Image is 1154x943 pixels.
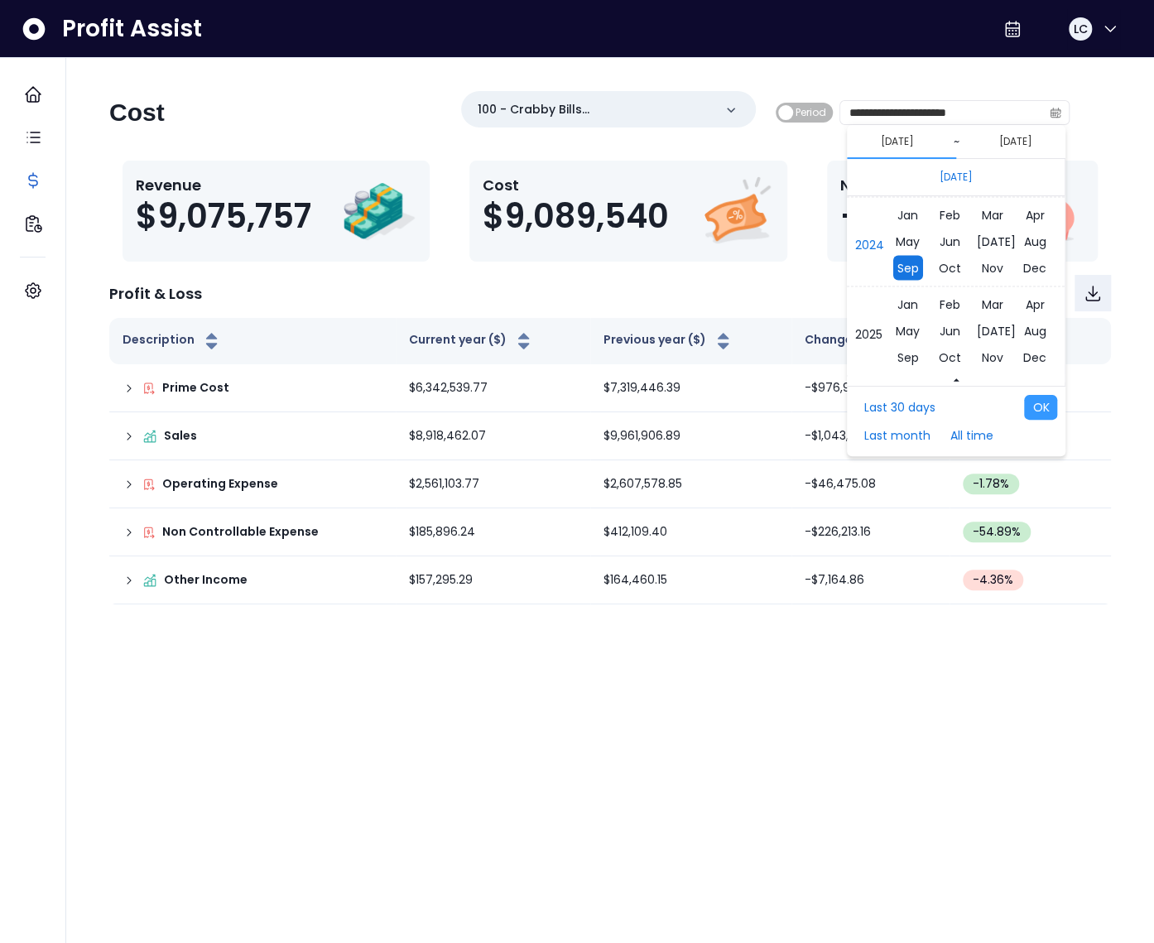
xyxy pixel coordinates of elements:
[978,255,1007,280] span: Nov
[973,202,1013,227] div: Mar 2024
[162,523,319,541] p: Non Controllable Expense
[969,190,997,212] div: Friday
[796,103,826,123] span: Period
[935,255,966,280] span: Oct
[483,174,669,196] p: Cost
[887,255,928,280] div: Sep 2024
[847,197,1065,286] div: 2024
[973,229,1013,253] div: Jul 2024
[590,508,791,556] td: $412,109.40
[1015,202,1055,227] div: Apr 2024
[62,14,202,44] span: Profit Assist
[935,344,966,369] span: Oct
[805,331,901,351] button: Change ($)
[887,291,928,316] div: Jan 2025
[1015,291,1055,316] div: Apr 2025
[1015,229,1055,253] div: Aug 2024
[396,460,590,508] td: $2,561,103.77
[840,174,979,196] p: Net Income
[950,191,962,211] span: Th
[1020,255,1051,280] span: Dec
[950,374,962,386] svg: arrow up
[915,190,942,212] div: Wednesday
[873,132,920,152] button: Select start date
[840,196,979,236] span: -$13,783
[930,255,971,280] div: Oct 2024
[859,190,887,212] div: Monday
[136,196,311,236] span: $9,075,757
[1020,229,1051,253] span: Aug
[993,132,1039,152] button: Select end date
[396,412,590,460] td: $8,918,462.07
[973,291,1013,316] div: Mar 2025
[855,423,938,448] button: Last month
[893,202,922,227] span: Jan
[1024,395,1057,420] button: OK
[590,364,791,412] td: $7,319,446.39
[123,331,222,351] button: Description
[1020,344,1051,369] span: Dec
[700,174,774,248] img: Cost
[973,229,1020,253] span: [DATE]
[936,202,965,227] span: Feb
[1050,107,1061,118] svg: calendar
[109,98,165,127] h2: Cost
[1015,344,1055,369] div: Dec 2025
[866,191,881,211] span: Mo
[930,344,971,369] div: Oct 2025
[590,412,791,460] td: $9,961,906.89
[942,190,969,212] div: Thursday
[164,571,248,589] p: Other Income
[973,571,1013,589] span: -4.36 %
[936,291,965,316] span: Feb
[162,379,229,397] p: Prime Cost
[396,364,590,412] td: $6,342,539.77
[930,202,971,227] div: Feb 2024
[396,508,590,556] td: $185,896.24
[887,190,915,212] div: Tuesday
[1025,190,1052,212] div: Sunday
[791,364,949,412] td: -$976,906.62
[1022,291,1049,316] span: Apr
[895,191,907,211] span: Tu
[893,344,923,369] span: Sep
[893,291,922,316] span: Jan
[978,291,1007,316] span: Mar
[855,235,884,253] div: 2024
[930,291,971,316] div: Feb 2025
[887,202,928,227] div: Jan 2024
[1015,318,1055,343] div: Aug 2025
[396,556,590,604] td: $157,295.29
[973,523,1021,541] span: -54.89 %
[998,190,1025,212] div: Saturday
[162,475,278,493] p: Operating Expense
[136,174,311,196] p: Revenue
[590,556,791,604] td: $164,460.15
[590,460,791,508] td: $2,607,578.85
[973,344,1013,369] div: Nov 2025
[930,229,971,253] div: Jun 2024
[603,331,733,351] button: Previous year ($)
[973,255,1013,280] div: Nov 2024
[409,331,534,351] button: Current year ($)
[973,475,1009,493] span: -1.78 %
[921,191,936,211] span: We
[791,412,949,460] td: -$1,043,444.82
[1032,191,1046,211] span: Su
[164,427,197,445] p: Sales
[978,344,1007,369] span: Nov
[1022,202,1049,227] span: Apr
[954,133,959,150] span: ~
[930,318,971,343] div: Jun 2025
[483,196,669,236] span: $9,089,540
[859,190,1052,371] div: Sep 2024
[893,255,923,280] span: Sep
[933,167,979,187] button: Select month
[936,318,965,343] span: Jun
[1004,191,1018,211] span: Sa
[1020,318,1051,343] span: Aug
[892,229,924,253] span: May
[791,460,949,508] td: -$46,475.08
[887,344,928,369] div: Sep 2025
[887,318,928,343] div: May 2025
